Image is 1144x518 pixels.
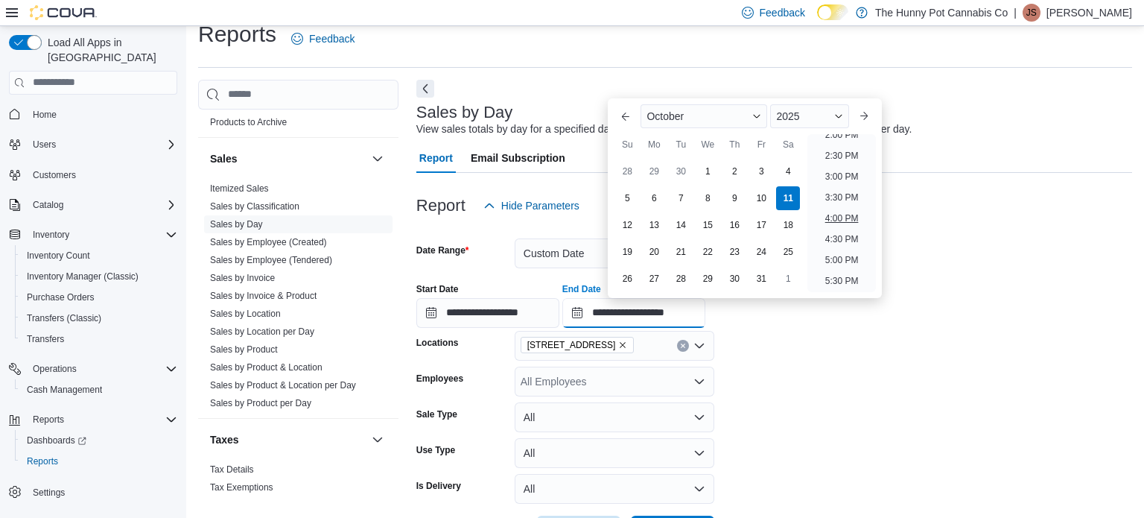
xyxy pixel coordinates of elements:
span: [STREET_ADDRESS] [527,338,616,353]
span: Sales by Product & Location per Day [210,379,356,391]
span: Cash Management [21,381,177,399]
a: Cash Management [21,381,108,399]
span: Customers [33,169,76,181]
span: Dashboards [27,435,86,446]
button: Open list of options [693,376,705,388]
button: Open list of options [693,340,705,352]
a: Inventory Manager (Classic) [21,268,144,285]
a: Purchase Orders [21,288,101,306]
span: Inventory Manager (Classic) [27,271,139,282]
span: Sales by Day [210,218,263,230]
div: day-28 [669,267,693,291]
span: 2500 Hurontario St [521,337,635,353]
a: Home [27,106,63,124]
span: Sales by Invoice & Product [210,290,317,302]
span: Feedback [309,31,355,46]
div: Jessica Steinmetz [1023,4,1040,22]
div: day-29 [696,267,719,291]
p: The Hunny Pot Cannabis Co [875,4,1008,22]
div: day-12 [615,213,639,237]
span: Dark Mode [817,20,818,21]
li: 2:30 PM [819,147,865,165]
button: Operations [3,359,183,379]
button: Inventory Count [15,245,183,266]
span: October [646,110,684,122]
div: day-13 [642,213,666,237]
a: Sales by Location per Day [210,326,314,337]
span: Cash Management [27,384,102,396]
a: Transfers [21,330,70,348]
div: Su [615,133,639,157]
a: Sales by Invoice & Product [210,291,317,301]
a: Customers [27,166,82,184]
a: Feedback [285,24,360,54]
h3: Report [416,197,465,215]
a: Itemized Sales [210,183,269,194]
a: Sales by Employee (Created) [210,237,327,247]
div: day-8 [696,186,719,210]
span: Catalog [27,196,177,214]
span: JS [1026,4,1037,22]
button: Settings [3,481,183,502]
div: day-6 [642,186,666,210]
div: Th [722,133,746,157]
button: Purchase Orders [15,287,183,308]
div: day-25 [776,240,800,264]
ul: Time [807,134,875,292]
a: Sales by Product [210,344,278,355]
div: day-30 [722,267,746,291]
button: Reports [27,411,70,429]
span: Operations [33,363,77,375]
a: Tax Exemptions [210,482,273,493]
div: day-17 [749,213,773,237]
div: day-11 [776,186,800,210]
h1: Reports [198,19,276,49]
div: day-2 [722,159,746,183]
button: Catalog [27,196,69,214]
button: Transfers [15,329,183,350]
div: day-20 [642,240,666,264]
div: day-30 [669,159,693,183]
button: Sales [369,150,387,168]
button: Operations [27,360,83,378]
div: Button. Open the year selector. 2025 is currently selected. [770,104,848,128]
button: Clear input [677,340,689,352]
span: Settings [27,482,177,501]
span: Users [27,136,177,154]
div: day-28 [615,159,639,183]
button: Catalog [3,195,183,215]
a: Dashboards [15,430,183,451]
div: day-4 [776,159,800,183]
div: day-1 [776,267,800,291]
div: Fr [749,133,773,157]
a: Sales by Location [210,309,281,319]
span: Users [33,139,56,151]
div: day-18 [776,213,800,237]
button: Users [27,136,62,154]
div: day-24 [749,240,773,264]
span: Transfers (Classic) [21,309,177,327]
span: Customers [27,165,177,184]
span: Sales by Classification [210,200,299,212]
button: Inventory Manager (Classic) [15,266,183,287]
div: day-14 [669,213,693,237]
span: Transfers [27,333,64,345]
button: Custom Date [515,239,714,268]
div: day-26 [615,267,639,291]
div: day-9 [722,186,746,210]
button: Hide Parameters [477,191,585,221]
span: Reports [27,411,177,429]
button: Previous Month [614,104,638,128]
li: 5:00 PM [819,251,865,269]
span: Feedback [760,5,805,20]
div: Button. Open the month selector. October is currently selected. [641,104,767,128]
span: Home [27,105,177,124]
span: Sales by Product & Location [210,361,322,373]
div: day-23 [722,240,746,264]
span: Purchase Orders [27,291,95,303]
div: day-5 [615,186,639,210]
span: Settings [33,487,65,499]
button: All [515,438,714,468]
a: Transfers (Classic) [21,309,107,327]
